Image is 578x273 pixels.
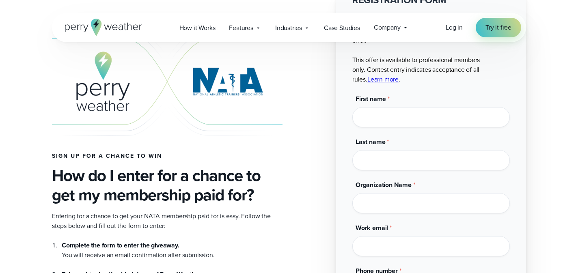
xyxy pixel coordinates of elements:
[356,180,412,189] span: Organization Name
[367,75,399,84] a: Learn more
[62,241,283,260] li: You will receive an email confirmation after submission.
[485,23,511,32] span: Try it free
[356,137,385,146] span: Last name
[356,94,386,103] span: First name
[52,166,283,205] h3: How do I enter for a chance to get my membership paid for?
[324,23,360,33] span: Case Studies
[374,23,401,32] span: Company
[62,241,179,250] strong: Complete the form to enter the giveaway.
[179,23,216,33] span: How it Works
[352,16,510,84] p: **IMPORTANT** If you've already registered and paid for your 2026 NATA membership, you're not eli...
[317,19,367,36] a: Case Studies
[356,223,388,232] span: Work email
[229,23,253,33] span: Features
[173,19,222,36] a: How it Works
[446,23,463,32] a: Log in
[52,153,283,159] h4: Sign up for a chance to win
[476,18,521,37] a: Try it free
[275,23,302,33] span: Industries
[52,211,283,231] p: Entering for a chance to get your NATA membership paid for is easy. Follow the steps below and fi...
